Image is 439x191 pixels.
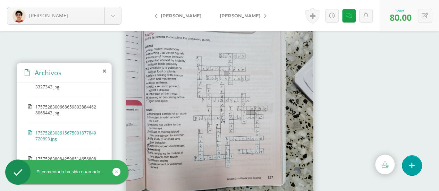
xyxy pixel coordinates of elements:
[12,9,26,23] img: 8152631f5fc291dd31678a57b7a4b62c.png
[220,13,261,18] span: [PERSON_NAME]
[29,12,68,19] span: [PERSON_NAME]
[211,7,272,24] a: [PERSON_NAME]
[35,68,61,77] span: Archivos
[149,7,211,24] a: [PERSON_NAME]
[103,68,106,74] i: close
[390,11,412,23] span: 80.00
[35,104,97,116] span: 17575283006686598038844628068443.jpg
[35,156,97,168] span: 17575283808425985146568081831975.jpg
[390,8,412,13] div: Score:
[35,78,97,90] span: 17575282901558578279860283327342.jpg
[5,169,128,175] div: El comentario ha sido guardado.
[35,130,97,142] span: 1757528308615675001877849720693.jpg
[7,7,121,24] a: [PERSON_NAME]
[161,13,202,18] span: [PERSON_NAME]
